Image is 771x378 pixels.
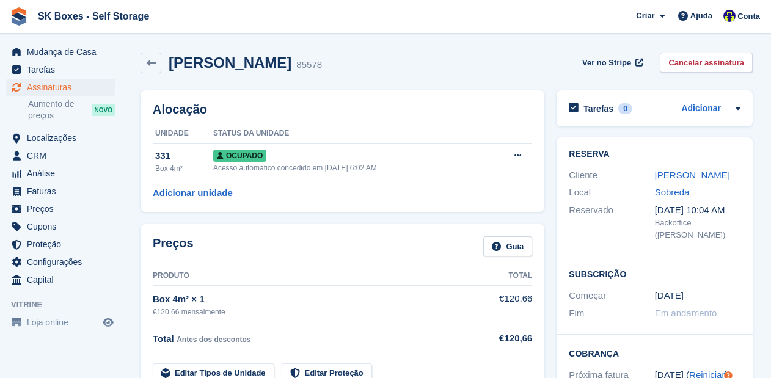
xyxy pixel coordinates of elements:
div: Cliente [569,169,654,183]
a: menu [6,165,115,182]
a: Ver no Stripe [577,53,645,73]
a: menu [6,200,115,217]
span: Capital [27,271,100,288]
span: Tarefas [27,61,100,78]
a: Guia [483,236,532,256]
span: Ajuda [690,10,712,22]
a: menu [6,218,115,235]
h2: Alocação [153,103,532,117]
h2: Preços [153,236,194,256]
a: Cancelar assinatura [660,53,753,73]
th: Unidade [153,124,213,144]
div: Box 4m² [155,163,213,174]
div: Fim [569,307,654,321]
a: menu [6,183,115,200]
a: SK Boxes - Self Storage [33,6,154,26]
a: menu [6,147,115,164]
td: €120,66 [483,285,533,324]
a: menu [6,253,115,271]
span: Análise [27,165,100,182]
span: Antes dos descontos [177,335,250,344]
div: Começar [569,289,654,303]
div: Box 4m² × 1 [153,293,483,307]
div: Reservado [569,203,654,241]
span: Localizações [27,129,100,147]
a: menu [6,129,115,147]
span: Faturas [27,183,100,200]
div: Backoffice ([PERSON_NAME]) [655,217,740,241]
a: [PERSON_NAME] [655,170,730,180]
span: Vitrine [11,299,122,311]
div: 0 [618,103,632,114]
div: [DATE] 10:04 AM [655,203,740,217]
span: Preços [27,200,100,217]
span: Conta [737,10,760,23]
a: menu [6,61,115,78]
time: 2025-07-01 00:00:00 UTC [655,289,684,303]
h2: Tarefas [583,103,613,114]
a: menu [6,79,115,96]
a: Sobreda [655,187,690,197]
div: Acesso automático concedido em [DATE] 6:02 AM [213,162,489,173]
div: 331 [155,149,213,163]
div: NOVO [92,104,115,116]
span: Configurações [27,253,100,271]
span: Mudança de Casa [27,43,100,60]
img: Rita Ferreira [723,10,736,22]
a: menu [6,271,115,288]
img: stora-icon-8386f47178a22dfd0bd8f6a31ec36ba5ce8667c1dd55bd0f319d3a0aa187defe.svg [10,7,28,26]
a: menu [6,43,115,60]
th: Status da unidade [213,124,489,144]
span: Loja online [27,314,100,331]
span: Total [153,333,174,344]
span: Aumento de preços [28,98,92,122]
div: Local [569,186,654,200]
span: Ver no Stripe [582,57,631,69]
h2: Subscrição [569,267,740,280]
span: CRM [27,147,100,164]
h2: [PERSON_NAME] [169,54,291,71]
span: Criar [636,10,654,22]
span: Ocupado [213,150,266,162]
th: Total [483,266,533,286]
a: Adicionar unidade [153,186,233,200]
th: Produto [153,266,483,286]
div: €120,66 [483,332,533,346]
div: 85578 [296,58,322,72]
span: Assinaturas [27,79,100,96]
a: menu [6,236,115,253]
span: Proteção [27,236,100,253]
h2: Cobrança [569,347,740,359]
a: menu [6,314,115,331]
span: Em andamento [655,308,717,318]
div: €120,66 mensalmente [153,307,483,318]
span: Cupons [27,218,100,235]
a: Loja de pré-visualização [101,315,115,330]
a: Aumento de preços NOVO [28,98,115,122]
h2: Reserva [569,150,740,159]
a: Adicionar [681,102,721,116]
